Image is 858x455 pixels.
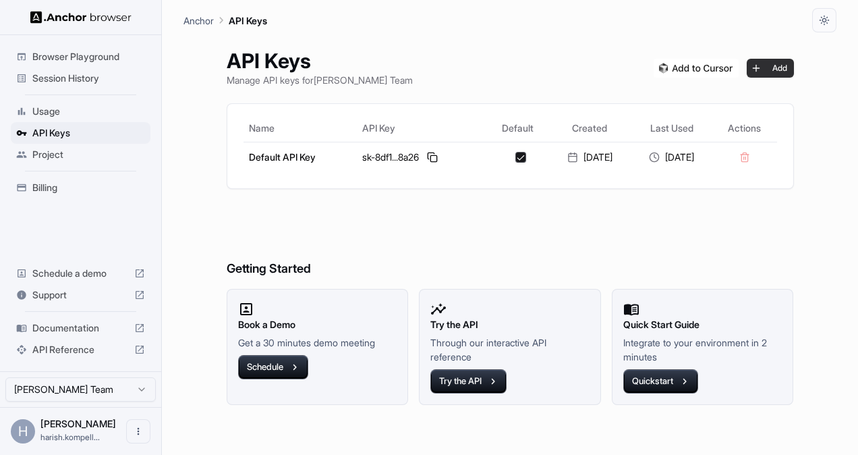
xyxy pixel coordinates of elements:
span: API Keys [32,126,145,140]
h2: Try the API [430,317,590,332]
div: Browser Playground [11,46,150,68]
span: Harish Kompella [40,418,116,429]
div: Support [11,284,150,306]
p: Get a 30 minutes demo meeting [238,336,397,350]
h2: Book a Demo [238,317,397,332]
div: Documentation [11,317,150,339]
th: Default [487,115,549,142]
div: Session History [11,68,150,89]
span: Session History [32,72,145,85]
th: Name [244,115,357,142]
p: Through our interactive API reference [430,336,590,364]
p: Anchor [183,14,214,28]
img: Anchor Logo [30,11,132,24]
span: Project [32,148,145,161]
span: Browser Playground [32,50,145,63]
button: Add [747,59,794,78]
div: API Keys [11,122,150,144]
button: Try the API [430,369,507,394]
div: Usage [11,101,150,122]
button: Quickstart [623,369,698,394]
img: Add anchorbrowser MCP server to Cursor [654,59,739,78]
div: Project [11,144,150,165]
div: API Reference [11,339,150,360]
td: Default API Key [244,142,357,172]
div: Schedule a demo [11,263,150,284]
h2: Quick Start Guide [623,317,782,332]
p: API Keys [229,14,267,28]
th: Actions [712,115,776,142]
h1: API Keys [227,49,413,73]
button: Copy API key [424,149,440,165]
div: sk-8df1...8a26 [362,149,482,165]
span: API Reference [32,343,129,356]
th: API Key [357,115,487,142]
span: Support [32,288,129,302]
div: [DATE] [636,151,707,164]
div: H [11,419,35,444]
th: Created [549,115,631,142]
span: Schedule a demo [32,267,129,280]
span: harish.kompella@irco.com [40,432,100,442]
h6: Getting Started [227,205,794,279]
span: Billing [32,181,145,194]
th: Last Used [631,115,712,142]
button: Schedule [238,355,308,379]
div: [DATE] [554,151,625,164]
span: Documentation [32,321,129,335]
p: Integrate to your environment in 2 minutes [623,336,782,364]
button: Open menu [126,419,150,444]
div: Billing [11,177,150,198]
span: Usage [32,105,145,118]
p: Manage API keys for [PERSON_NAME] Team [227,73,413,87]
nav: breadcrumb [183,13,267,28]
